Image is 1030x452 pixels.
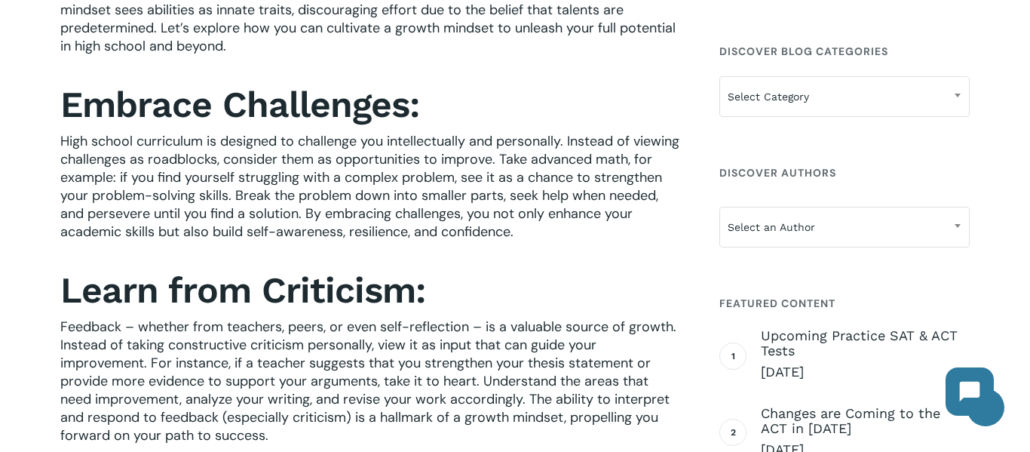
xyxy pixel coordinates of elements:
[60,318,676,444] span: Feedback – whether from teachers, peers, or even self-reflection – is a valuable source of growth...
[761,406,970,436] span: Changes are Coming to the ACT in [DATE]
[60,83,419,126] b: Embrace Challenges:
[761,328,970,381] a: Upcoming Practice SAT & ACT Tests [DATE]
[761,363,970,381] span: [DATE]
[719,159,970,186] h4: Discover Authors
[719,76,970,117] span: Select Category
[60,132,679,241] span: High school curriculum is designed to challenge you intellectually and personally. Instead of vie...
[761,328,970,358] span: Upcoming Practice SAT & ACT Tests
[720,211,969,243] span: Select an Author
[930,352,1009,431] iframe: Chatbot
[719,290,970,317] h4: Featured Content
[719,207,970,248] span: Select an Author
[719,38,970,65] h4: Discover Blog Categories
[720,81,969,112] span: Select Category
[60,269,425,312] b: Learn from Criticism:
